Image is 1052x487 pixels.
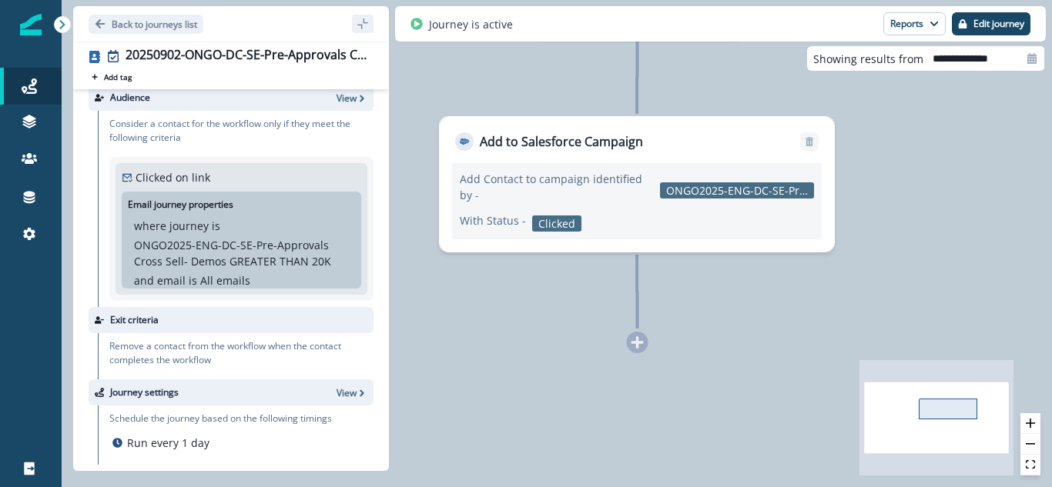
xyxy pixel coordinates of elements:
p: Edit journey [973,18,1024,29]
p: is [189,272,197,289]
p: is [212,218,220,234]
button: zoom out [1020,434,1040,455]
p: Email journey properties [128,198,233,212]
div: Add to Salesforce CampaignRemoveAdd Contact to campaign identified by -ONGO2025-ENG-DC-SE-Pre-App... [439,116,835,252]
p: where journey [134,218,209,234]
button: Edit journey [952,12,1030,35]
button: Add tag [89,71,135,83]
p: Scheduled to start on [DATE] 04:20 AM [127,463,327,479]
p: View [337,92,357,105]
p: and email [134,272,186,289]
p: ONGO2025-ENG-DC-SE-Pre-Approvals Cross Sell Greater Than 20k [660,182,814,198]
p: Back to journeys list [112,18,197,31]
p: Schedule the journey based on the following timings [109,412,332,425]
button: View [337,92,367,105]
p: Add Contact to campaign identified by - [460,171,654,203]
button: View [337,386,367,399]
p: With Status - [460,212,526,228]
p: Showing results from [813,51,923,67]
p: ONGO2025-ENG-DC-SE-Pre-Approvals Cross Sell- Demos GREATER THAN 20K [134,237,349,269]
p: Consider a contact for the workflow only if they meet the following criteria [109,117,374,145]
p: All emails [200,272,250,289]
p: Add to Salesforce Campaign [480,132,643,151]
img: Inflection [20,14,42,35]
button: Go back [89,15,203,34]
p: Clicked [532,215,581,232]
div: 20250902-ONGO-DC-SE-Pre-Approvals Cross Sell GREATER THAN 20K /STATUS: CLICKED [126,48,367,65]
p: Exit criteria [110,313,159,327]
p: Journey settings [110,385,179,399]
button: fit view [1020,455,1040,475]
p: Run every 1 day [127,435,209,451]
button: sidebar collapse toggle [352,15,374,33]
p: Remove a contact from the workflow when the contact completes the workflow [109,339,374,367]
p: Audience [110,91,150,105]
p: View [337,386,357,399]
button: zoom in [1020,413,1040,434]
p: Clicked on link [136,169,210,185]
p: Add tag [104,72,132,82]
p: Journey is active [429,16,513,32]
button: Reports [883,12,946,35]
